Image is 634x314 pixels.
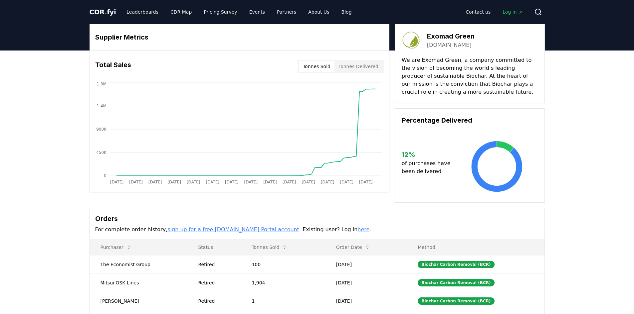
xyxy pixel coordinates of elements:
div: Biochar Carbon Removal (BCR) [418,279,494,286]
nav: Main [121,6,357,18]
div: Retired [198,261,236,268]
tspan: [DATE] [148,180,162,184]
span: . [105,8,107,16]
a: [DOMAIN_NAME] [427,41,472,49]
tspan: 450K [96,150,107,155]
tspan: [DATE] [302,180,315,184]
div: Retired [198,298,236,304]
a: Partners [272,6,302,18]
div: Retired [198,279,236,286]
button: Tonnes Sold [246,241,293,254]
tspan: [DATE] [206,180,219,184]
tspan: 0 [104,173,106,178]
p: Method [412,244,539,251]
p: of purchases have been delivered [402,159,456,175]
a: Contact us [460,6,496,18]
tspan: [DATE] [359,180,372,184]
tspan: [DATE] [244,180,258,184]
tspan: [DATE] [225,180,239,184]
a: sign up for a free [DOMAIN_NAME] Portal account [167,226,299,233]
button: Order Date [331,241,375,254]
tspan: [DATE] [186,180,200,184]
img: Exomad Green-logo [402,31,420,50]
nav: Main [460,6,528,18]
tspan: 1.4M [97,104,106,108]
td: The Economist Group [90,255,188,273]
td: [DATE] [325,255,407,273]
tspan: 1.8M [97,82,106,86]
p: We are Exomad Green, a company committed to the vision of becoming the world s leading producer o... [402,56,538,96]
a: CDR Map [165,6,197,18]
tspan: [DATE] [282,180,296,184]
h3: Supplier Metrics [95,32,384,42]
tspan: [DATE] [320,180,334,184]
h3: Total Sales [95,60,131,73]
button: Purchaser [95,241,137,254]
h3: Exomad Green [427,31,475,41]
h3: 12 % [402,150,456,159]
span: CDR fyi [90,8,116,16]
td: 100 [241,255,325,273]
h3: Orders [95,214,539,224]
a: Events [244,6,270,18]
span: Log in [503,9,523,15]
a: Log in [497,6,528,18]
a: CDR.fyi [90,7,116,17]
tspan: 900K [96,127,107,132]
div: Biochar Carbon Removal (BCR) [418,261,494,268]
div: Biochar Carbon Removal (BCR) [418,297,494,305]
a: Leaderboards [121,6,164,18]
a: Pricing Survey [198,6,242,18]
button: Tonnes Delivered [334,61,382,72]
a: here [357,226,369,233]
tspan: [DATE] [167,180,181,184]
button: Tonnes Sold [299,61,334,72]
tspan: [DATE] [340,180,353,184]
tspan: [DATE] [263,180,277,184]
p: For complete order history, . Existing user? Log in . [95,226,539,234]
td: [PERSON_NAME] [90,292,188,310]
h3: Percentage Delivered [402,115,538,125]
td: [DATE] [325,292,407,310]
td: [DATE] [325,273,407,292]
td: 1,904 [241,273,325,292]
tspan: [DATE] [129,180,143,184]
tspan: [DATE] [110,180,123,184]
p: Status [193,244,236,251]
td: 1 [241,292,325,310]
a: Blog [336,6,357,18]
td: Mitsui OSK Lines [90,273,188,292]
a: About Us [303,6,334,18]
